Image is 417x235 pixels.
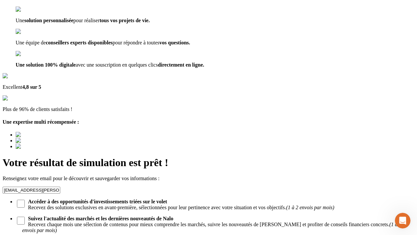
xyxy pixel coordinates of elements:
span: tous vos projets de vie. [100,18,150,23]
span: 4,8 sur 5 [22,84,41,90]
span: Recevez des solutions exclusives en avant-première, sélectionnées pour leur pertinence avec votre... [22,199,414,211]
input: Accéder à des opportunités d'investissements triées sur le voletRecevez des solutions exclusives ... [17,200,25,208]
img: reviews stars [3,95,35,101]
h1: Votre résultat de simulation est prêt ! [3,157,414,169]
span: Une solution 100% digitale [16,62,76,68]
img: Best savings advice award [16,138,76,144]
input: Email [3,187,60,194]
span: conseillers experts disponibles [46,40,112,45]
img: Best savings advice award [16,144,76,149]
iframe: Intercom live chat [395,213,410,228]
span: Une [16,18,24,23]
span: Une équipe de [16,40,46,45]
span: solution personnalisée [24,18,74,23]
em: (1 à 2 envois par mois) [286,205,334,210]
img: checkmark [16,51,44,57]
strong: Accéder à des opportunités d'investissements triées sur le volet [28,199,167,204]
span: pour répondre à toutes [113,40,160,45]
em: (1 à 3 envois par mois) [22,222,401,233]
span: Excellent [3,84,22,90]
strong: Suivez l'actualité des marchés et les dernières nouveautés de Nalo [28,216,173,221]
img: checkmark [16,29,44,35]
span: avec une souscription en quelques clics [76,62,158,68]
img: Google Review [3,73,40,79]
h4: Une expertise multi récompensée : [3,119,414,125]
p: Renseignez votre email pour le découvrir et sauvegarder vos informations : [3,176,414,181]
span: directement en ligne. [158,62,204,68]
p: Recevez chaque mois une sélection de contenus pour mieux comprendre les marchés, suivre les nouve... [22,216,401,233]
img: checkmark [16,7,44,12]
p: Plus de 96% de clients satisfaits ! [3,106,414,112]
span: vos questions. [159,40,190,45]
img: Best savings advice award [16,132,76,138]
input: Suivez l'actualité des marchés et les dernières nouveautés de NaloRecevez chaque mois une sélecti... [17,217,25,225]
span: pour réaliser [73,18,99,23]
